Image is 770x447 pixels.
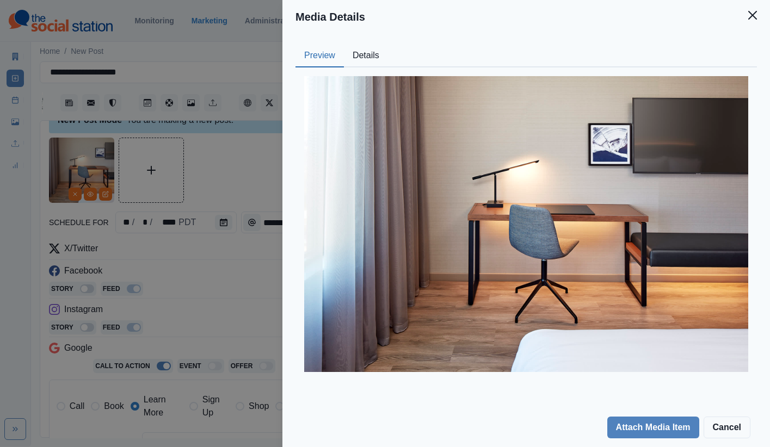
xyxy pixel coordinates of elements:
[304,76,748,372] img: nzybvteqvxsw2vjjosbk
[607,417,699,438] button: Attach Media Item
[295,45,344,67] button: Preview
[344,45,388,67] button: Details
[742,4,763,26] button: Close
[704,417,750,438] button: Cancel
